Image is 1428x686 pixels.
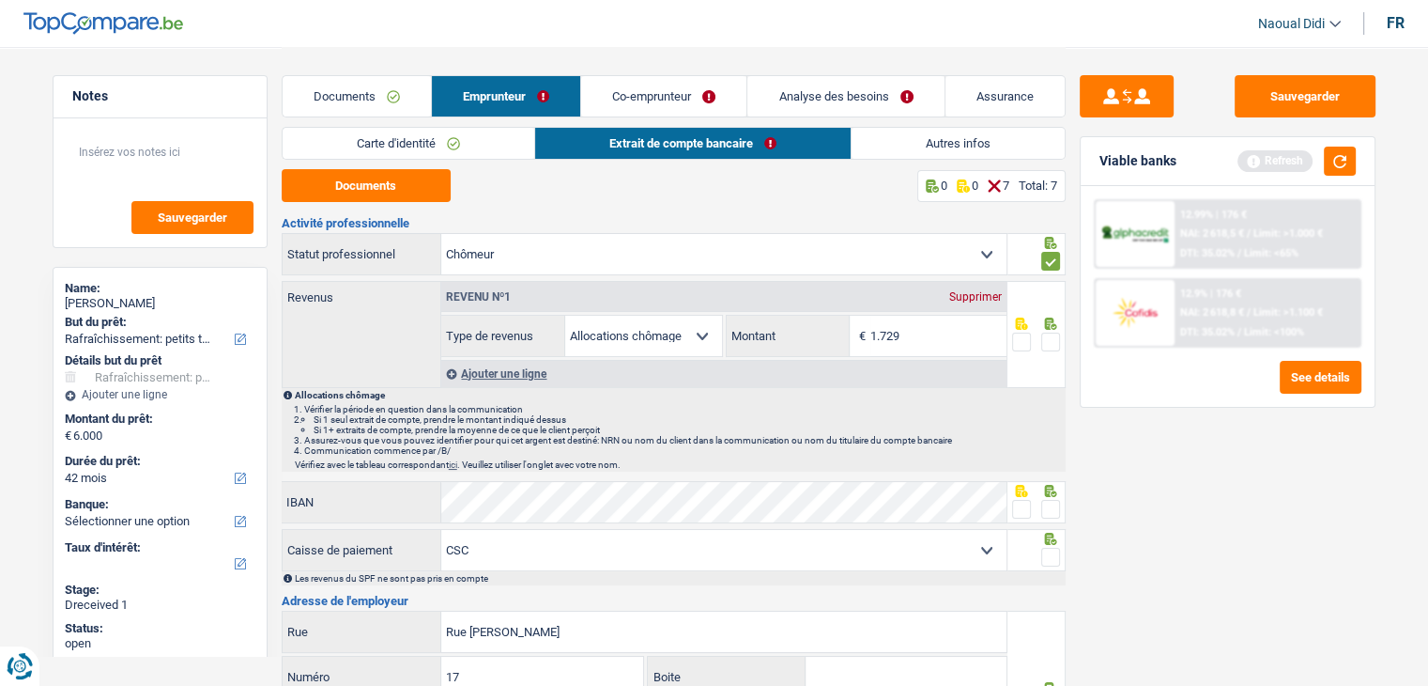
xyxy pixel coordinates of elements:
[283,282,441,304] label: Revenus
[65,636,255,651] div: open
[295,460,1064,470] p: Vérifiez avec le tableau correspondant . Veuillez utiliser l'onglet avec votre nom.
[1280,361,1361,394] button: See details
[65,497,252,512] label: Banque:
[441,291,515,303] div: Revenu nº1
[65,598,255,613] div: Dreceived 1
[1237,247,1241,259] span: /
[972,179,978,193] p: 0
[1253,227,1323,240] span: Limit: >1.000 €
[282,482,441,522] label: IBAN
[304,404,1064,414] li: Vérifier la période en question dans la communication
[581,76,746,117] a: Co-emprunteur
[65,583,255,598] div: Stage:
[1180,288,1241,300] div: 12.9% | 176 €
[72,88,248,104] h5: Notes
[1247,227,1251,240] span: /
[1243,8,1341,39] a: Naoual Didi
[65,621,255,636] div: Status:
[65,412,252,427] label: Montant du prêt:
[1253,306,1323,319] span: Limit: >1.100 €
[131,201,253,234] button: Sauvegarder
[1099,153,1176,169] div: Viable banks
[1180,326,1235,338] span: DTI: 35.02%
[304,445,1064,456] li: Communication commence par /B/
[1237,150,1313,171] div: Refresh
[283,530,442,570] label: Caisse de paiement
[1180,227,1244,240] span: NAI: 2 618,5 €
[23,12,183,35] img: TopCompare Logo
[945,76,1065,117] a: Assurance
[65,353,255,368] div: Détails but du prêt
[1237,326,1241,338] span: /
[441,316,564,356] label: Type de revenus
[1244,247,1298,259] span: Limit: <65%
[727,316,850,356] label: Montant
[283,612,442,652] label: Rue
[304,435,1064,445] li: Assurez-vous que vous pouvez identifier pour qui cet argent est destiné: NRN ou nom du client dan...
[282,595,1066,607] h3: Adresse de l'employeur
[1180,306,1244,319] span: NAI: 2 618,8 €
[1100,295,1170,330] img: Cofidis
[283,76,431,117] a: Documents
[432,76,580,117] a: Emprunteur
[1019,179,1057,193] div: Total: 7
[65,296,255,311] div: [PERSON_NAME]
[65,315,252,330] label: But du prêt:
[1247,306,1251,319] span: /
[747,76,944,117] a: Analyse des besoins
[1258,16,1325,32] span: Naoual Didi
[944,291,1006,303] div: Supprimer
[1100,224,1170,245] img: AlphaCredit
[65,540,252,555] label: Taux d'intérêt:
[283,234,442,274] label: Statut professionnel
[65,388,255,401] div: Ajouter une ligne
[282,217,1066,229] h3: Activité professionnelle
[65,454,252,469] label: Durée du prêt:
[850,316,870,356] span: €
[158,211,227,224] span: Sauvegarder
[65,281,255,296] div: Name:
[441,360,1006,387] div: Ajouter une ligne
[1235,75,1375,117] button: Sauvegarder
[1244,326,1304,338] span: Limit: <100%
[1003,179,1009,193] p: 7
[852,128,1065,159] a: Autres infos
[314,425,1064,435] li: Si 1+ extraits de compte, prendre la moyenne de ce que le client perçoit
[314,414,1064,425] li: Si 1 seul extrait de compte, prendre le montant indiqué dessus
[283,128,534,159] a: Carte d'identité
[535,128,851,159] a: Extrait de compte bancaire
[449,460,457,470] a: ici
[941,179,947,193] p: 0
[295,390,1064,400] p: Allocations chômage
[1387,14,1405,32] div: fr
[295,573,1064,584] div: Les revenus du SPF ne sont pas pris en compte
[65,429,71,444] span: €
[1180,247,1235,259] span: DTI: 35.02%
[282,169,451,202] button: Documents
[1180,209,1247,221] div: 12.99% | 176 €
